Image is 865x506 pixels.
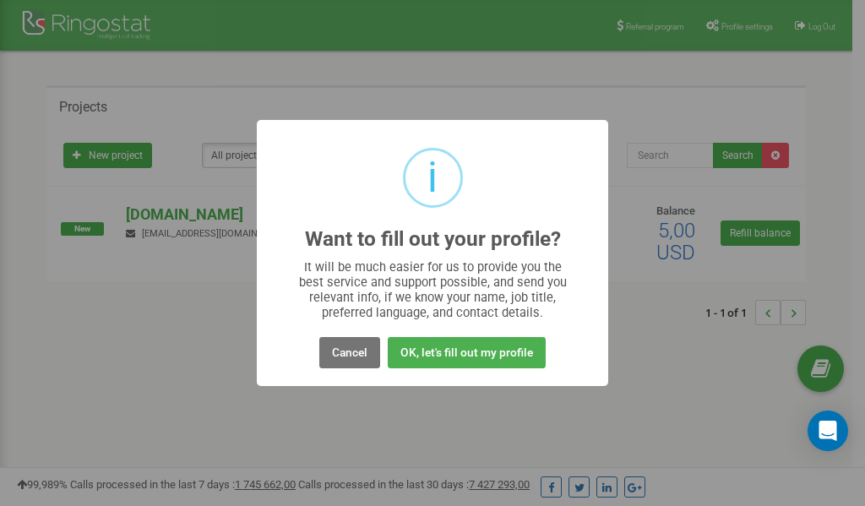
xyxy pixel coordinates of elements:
[388,337,546,368] button: OK, let's fill out my profile
[305,228,561,251] h2: Want to fill out your profile?
[427,150,438,205] div: i
[291,259,575,320] div: It will be much easier for us to provide you the best service and support possible, and send you ...
[319,337,380,368] button: Cancel
[808,411,848,451] div: Open Intercom Messenger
